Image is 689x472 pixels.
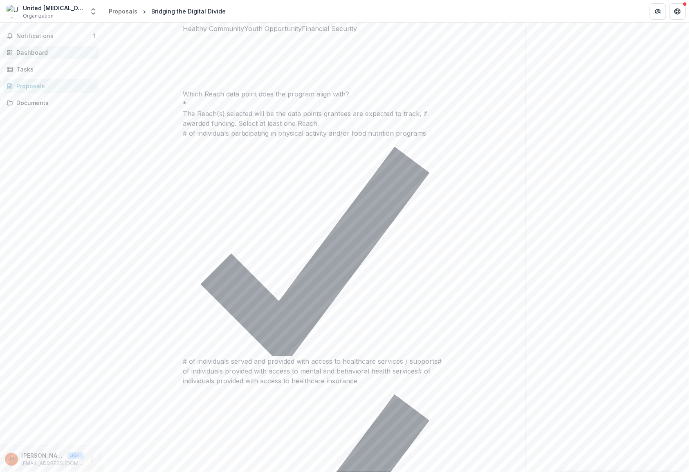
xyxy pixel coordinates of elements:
[21,451,64,460] p: [PERSON_NAME] <[EMAIL_ADDRESS][DOMAIN_NAME]> <[EMAIL_ADDRESS][DOMAIN_NAME]>
[9,456,15,462] div: Joanna Marrero <grants@ucpect.org> <grants@ucpect.org>
[23,12,54,20] span: Organization
[23,4,84,12] div: United [MEDICAL_DATA] Association of Eastern [US_STATE] Inc.
[3,46,99,59] a: Dashboard
[16,65,92,74] div: Tasks
[93,32,95,39] span: 1
[183,357,442,375] span: # of individuals provided with access to mental and behavioral health services
[88,3,99,20] button: Open entity switcher
[3,63,99,76] a: Tasks
[16,33,93,40] span: Notifications
[650,3,666,20] button: Partners
[151,7,226,16] div: Bridging the Digital Divide
[183,357,438,365] span: # of individuals served and provided with access to healthcare services / supports
[21,460,84,467] p: [EMAIL_ADDRESS][DOMAIN_NAME]
[669,3,686,20] button: Get Help
[183,367,431,385] span: # of individuals provided with access to healthcare insurance
[16,48,92,57] div: Dashboard
[183,129,426,137] span: # of individuals participating in physical activity and/or food nutrition programs
[105,5,229,17] nav: breadcrumb
[183,25,245,33] span: Healthy Community
[7,5,20,18] img: United Cerebral Palsy Association of Eastern Connecticut Inc.
[67,452,84,459] p: User
[16,98,92,107] div: Documents
[109,7,137,16] div: Proposals
[105,5,141,17] a: Proposals
[3,96,99,110] a: Documents
[3,29,99,43] button: Notifications1
[302,25,357,33] span: Financial Security
[183,89,350,99] p: Which Reach data point does the program align with?
[3,79,99,93] a: Proposals
[16,82,92,90] div: Proposals
[245,25,302,33] span: Youth Opportunity
[87,454,97,464] button: More
[183,109,445,128] div: The Reach(s) selected will be the data points grantees are expected to track, if awarded funding....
